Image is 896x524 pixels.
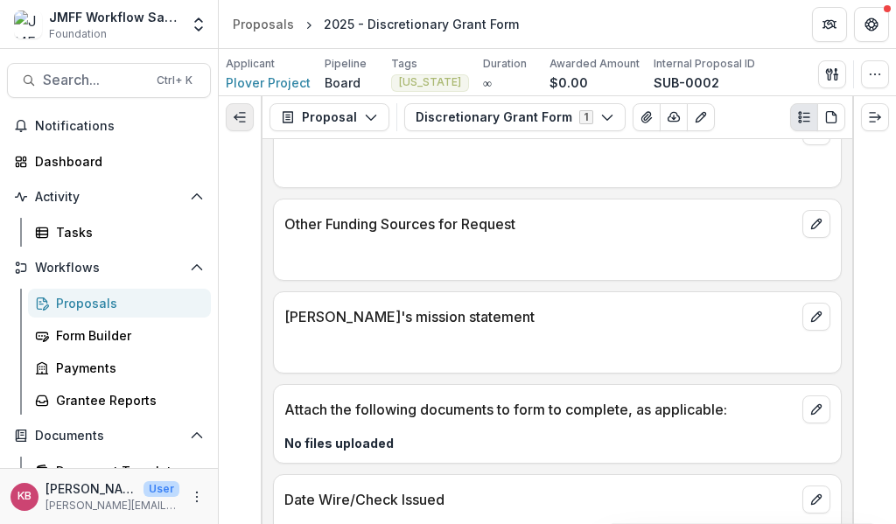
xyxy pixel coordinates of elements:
p: No files uploaded [284,434,830,452]
button: Discretionary Grant Form1 [404,103,626,131]
a: Grantee Reports [28,386,211,415]
div: Katie Baron [17,491,31,502]
p: Applicant [226,56,275,72]
button: edit [802,395,830,423]
button: Expand right [861,103,889,131]
p: [PERSON_NAME] [45,479,136,498]
div: Dashboard [35,152,197,171]
p: Duration [483,56,527,72]
button: Notifications [7,112,211,140]
button: More [186,486,207,507]
div: Document Templates [56,462,197,480]
img: JMFF Workflow Sandbox [14,10,42,38]
button: Edit as form [687,103,715,131]
p: [PERSON_NAME][EMAIL_ADDRESS][DOMAIN_NAME] [45,498,179,514]
span: Foundation [49,26,107,42]
div: Grantee Reports [56,391,197,409]
p: Board [325,73,360,92]
button: Plaintext view [790,103,818,131]
button: Partners [812,7,847,42]
a: Tasks [28,218,211,247]
button: View Attached Files [633,103,661,131]
button: Open Activity [7,183,211,211]
p: [PERSON_NAME]'s mission statement [284,306,795,327]
span: Activity [35,190,183,205]
div: Tasks [56,223,197,241]
div: 2025 - Discretionary Grant Form [324,15,519,33]
div: Payments [56,359,197,377]
p: Awarded Amount [549,56,640,72]
div: Proposals [233,15,294,33]
a: Payments [28,353,211,382]
p: ∞ [483,73,492,92]
p: Other Funding Sources for Request [284,213,795,234]
a: Proposals [226,11,301,37]
button: Expand left [226,103,254,131]
button: Search... [7,63,211,98]
a: Dashboard [7,147,211,176]
p: Internal Proposal ID [654,56,755,72]
div: Proposals [56,294,197,312]
button: PDF view [817,103,845,131]
div: JMFF Workflow Sandbox [49,8,179,26]
span: Workflows [35,261,183,276]
a: Proposals [28,289,211,318]
p: Date Wire/Check Issued [284,489,795,510]
p: SUB-0002 [654,73,719,92]
a: Form Builder [28,321,211,350]
nav: breadcrumb [226,11,526,37]
p: Pipeline [325,56,367,72]
a: Document Templates [28,457,211,486]
div: Form Builder [56,326,197,345]
span: Notifications [35,119,204,134]
span: Search... [43,72,146,88]
button: Get Help [854,7,889,42]
button: edit [802,486,830,514]
button: edit [802,210,830,238]
p: $0.00 [549,73,588,92]
p: User [143,481,179,497]
button: Proposal [269,103,389,131]
button: Open Documents [7,422,211,450]
span: Documents [35,429,183,444]
button: edit [802,303,830,331]
div: Ctrl + K [153,71,196,90]
p: Tags [391,56,417,72]
button: Open entity switcher [186,7,211,42]
span: [US_STATE] [399,76,461,88]
button: Open Workflows [7,254,211,282]
a: Plover Project [226,73,311,92]
p: Attach the following documents to form to complete, as applicable: [284,399,795,420]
